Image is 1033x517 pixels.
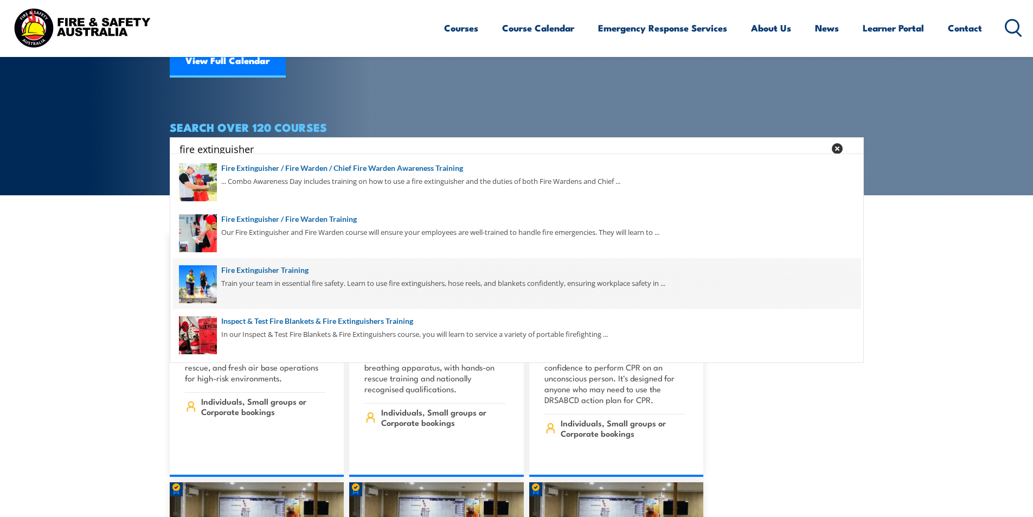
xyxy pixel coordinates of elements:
form: Search form [182,141,827,156]
a: Emergency Response Services [598,14,727,42]
h4: SEARCH OVER 120 COURSES [170,121,864,133]
span: Individuals, Small groups or Corporate bookings [381,407,505,427]
a: Contact [948,14,982,42]
a: Learner Portal [863,14,924,42]
a: About Us [751,14,791,42]
a: Courses [444,14,478,42]
span: Individuals, Small groups or Corporate bookings [201,396,325,417]
a: Inspect & Test Fire Blankets & Fire Extinguishers Training [179,315,855,327]
p: This course includes a pre-course learning component and gives you the confidence to perform CPR ... [544,340,685,405]
a: Fire Extinguisher / Fire Warden Training [179,213,855,225]
input: Search input [179,141,825,157]
a: View Full Calendar [170,45,286,78]
a: Fire Extinguisher / Fire Warden / Chief Fire Warden Awareness Training [179,162,855,174]
p: Learn to operate safely in hazardous underground environments using BG4 breathing apparatus, with... [364,340,505,394]
span: Individuals, Small groups or Corporate bookings [561,418,685,438]
a: Course Calendar [502,14,574,42]
a: Fire Extinguisher Training [179,264,855,276]
button: Search magnifier button [845,141,860,156]
a: News [815,14,839,42]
